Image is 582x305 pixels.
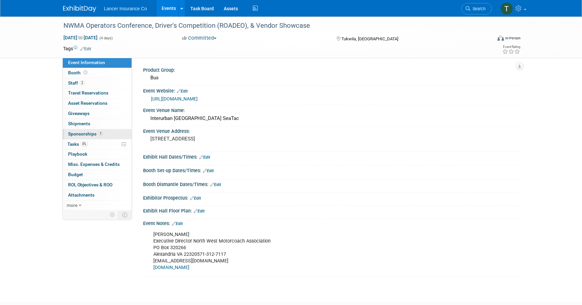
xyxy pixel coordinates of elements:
[68,100,107,106] span: Asset Reservations
[68,182,112,187] span: ROI, Objectives & ROO
[107,210,118,219] td: Personalize Event Tab Strip
[63,45,91,52] td: Tags
[99,36,113,40] span: (4 days)
[143,105,519,114] div: Event Venue Name:
[150,136,292,142] pre: [STREET_ADDRESS]
[148,73,514,83] div: Bus
[63,58,132,68] a: Event Information
[63,190,132,200] a: Attachments
[63,170,132,180] a: Budget
[190,196,201,201] a: Edit
[203,169,214,173] a: Edit
[143,206,519,214] div: Exhibit Hall Floor Plan:
[68,131,103,136] span: Sponsorships
[118,210,132,219] td: Toggle Event Tabs
[151,96,198,101] a: [URL][DOMAIN_NAME]
[63,109,132,119] a: Giveaways
[82,70,89,75] span: Booth not reserved yet
[470,6,485,11] span: Search
[61,20,482,32] div: NWMA Operators Conference, Driver's Competition (ROADEO), & Vendor Showcase
[143,193,519,202] div: Exhibitor Prospectus:
[68,151,87,157] span: Playbook
[63,98,132,108] a: Asset Reservations
[453,34,521,44] div: Event Format
[177,89,188,94] a: Edit
[63,88,132,98] a: Travel Reservations
[172,221,183,226] a: Edit
[63,78,132,88] a: Staff2
[67,203,77,208] span: more
[148,113,514,124] div: Interurban [GEOGRAPHIC_DATA] SeaTac
[63,68,132,78] a: Booth
[80,47,91,51] a: Edit
[194,209,205,213] a: Edit
[63,201,132,210] a: more
[68,172,83,177] span: Budget
[63,129,132,139] a: Sponsorships1
[63,119,132,129] a: Shipments
[180,35,219,42] button: Committed
[67,141,88,147] span: Tasks
[63,139,132,149] a: Tasks0%
[149,228,446,274] div: [PERSON_NAME] Executive Director North West Motorcoach Association PO Box 320266 Alexandria VA 22...
[497,35,504,41] img: Format-Inperson.png
[63,149,132,159] a: Playbook
[81,141,88,146] span: 0%
[461,3,492,15] a: Search
[68,80,85,86] span: Staff
[143,65,519,73] div: Product Group:
[502,45,520,49] div: Event Rating
[98,131,103,136] span: 1
[143,86,519,95] div: Event Website:
[68,192,95,198] span: Attachments
[68,111,90,116] span: Giveaways
[341,36,398,41] span: Tukwila, [GEOGRAPHIC_DATA]
[153,265,189,270] a: [DOMAIN_NAME]
[77,35,84,40] span: to
[505,36,521,41] div: In-Person
[68,60,105,65] span: Event Information
[63,180,132,190] a: ROI, Objectives & ROO
[143,166,519,174] div: Booth Set-up Dates/Times:
[143,152,519,161] div: Exhibit Hall Dates/Times:
[68,70,89,75] span: Booth
[68,90,108,95] span: Travel Reservations
[143,218,519,227] div: Event Notes:
[199,155,210,160] a: Edit
[63,6,96,12] img: ExhibitDay
[104,6,147,11] span: Lancer Insurance Co
[68,162,120,167] span: Misc. Expenses & Credits
[63,160,132,170] a: Misc. Expenses & Credits
[143,126,519,134] div: Event Venue Address:
[63,35,98,41] span: [DATE] [DATE]
[143,179,519,188] div: Booth Dismantle Dates/Times:
[500,2,513,15] img: Terrence Forrest
[80,80,85,85] span: 2
[68,121,90,126] span: Shipments
[210,182,221,187] a: Edit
